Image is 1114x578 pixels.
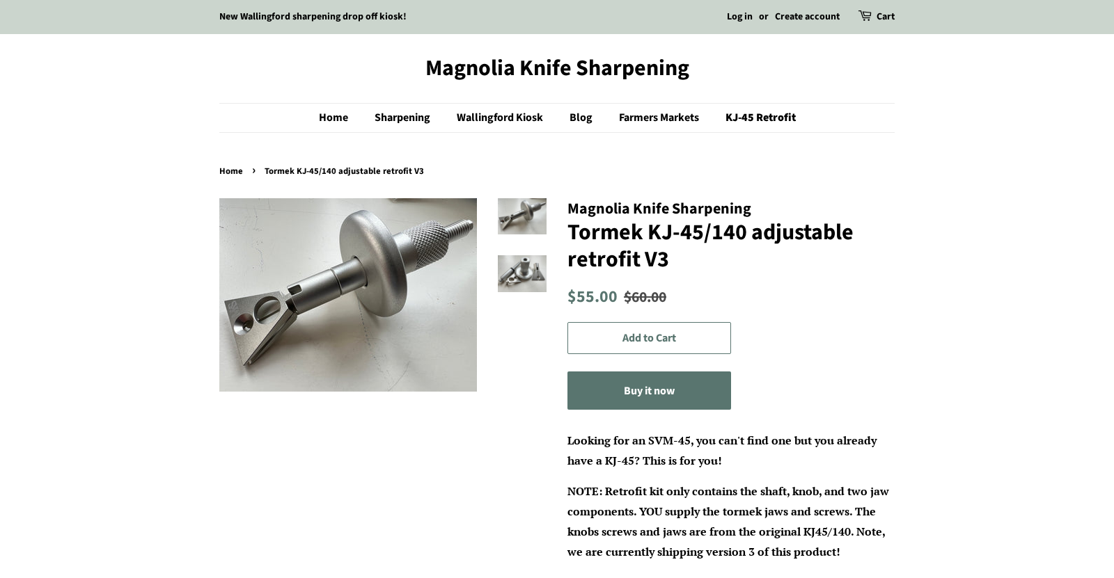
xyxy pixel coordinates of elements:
span: Add to Cart [622,330,676,346]
nav: breadcrumbs [219,164,895,179]
img: Tormek KJ-45/140 adjustable retrofit V3 [498,255,547,292]
a: KJ-45 Retrofit [715,104,796,132]
a: Farmers Markets [609,104,713,132]
a: Magnolia Knife Sharpening [219,55,895,81]
span: $55.00 [567,285,618,309]
span: Tormek KJ-45/140 adjustable retrofit V3 [265,165,427,177]
span: › [252,161,259,179]
a: Log in [727,10,753,24]
a: Home [219,165,246,177]
button: Add to Cart [567,322,731,355]
a: Sharpening [364,104,444,132]
h1: Tormek KJ-45/140 adjustable retrofit V3 [567,219,895,273]
span: Magnolia Knife Sharpening [567,198,751,220]
a: Blog [559,104,606,132]
a: Wallingford Kiosk [446,104,557,132]
a: New Wallingford sharpening drop off kiosk! [219,10,407,24]
s: $60.00 [624,287,666,308]
span: Looking for an SVM-45, you can't find one but you already have a KJ-45? This is for you! [567,433,877,468]
img: Tormek KJ-45/140 adjustable retrofit V3 [498,198,547,235]
a: Create account [775,10,840,24]
a: Home [319,104,362,132]
a: Cart [877,9,895,26]
button: Buy it now [567,371,731,410]
li: or [759,9,769,26]
img: Tormek KJ-45/140 adjustable retrofit V3 [219,198,477,392]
